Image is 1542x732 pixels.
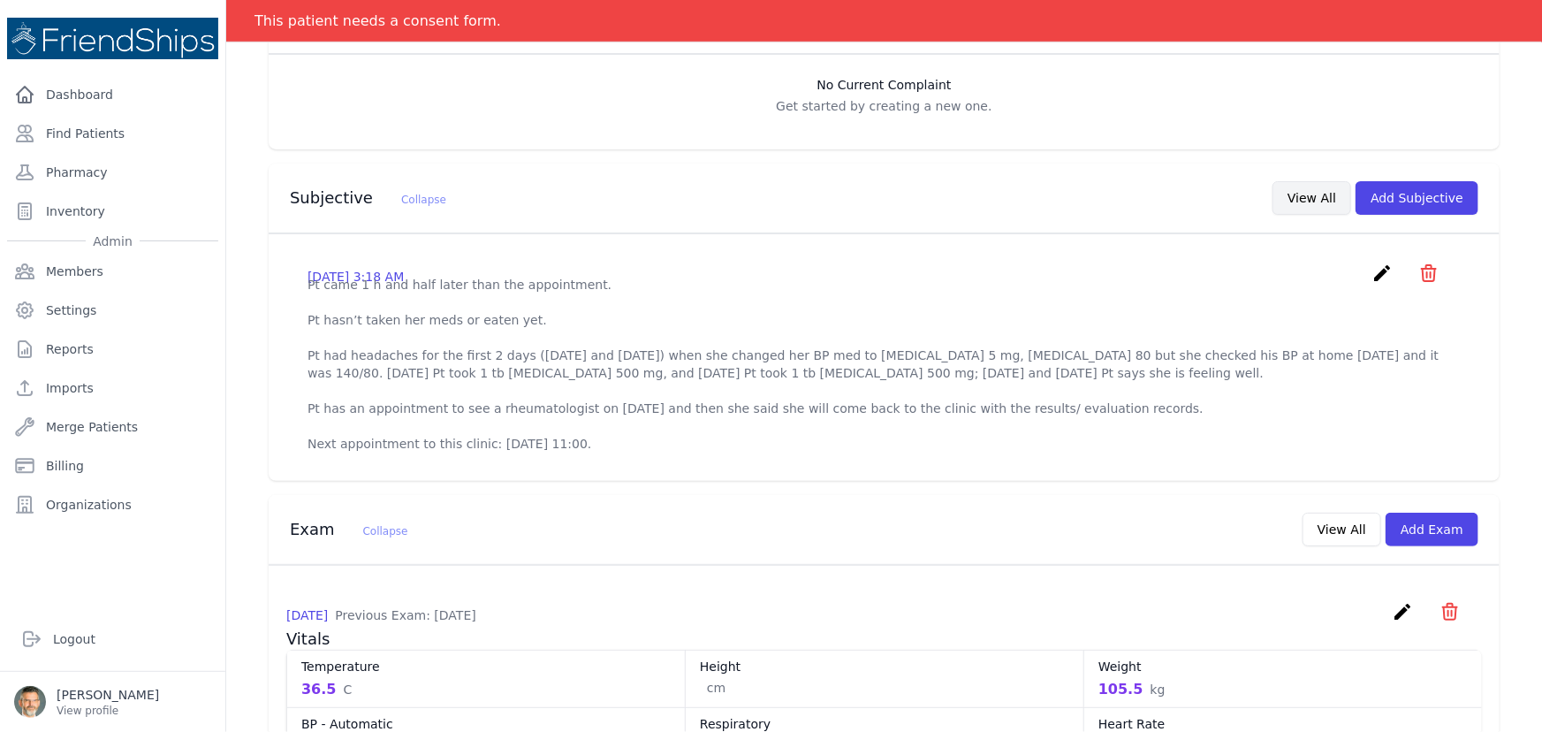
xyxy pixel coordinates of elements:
img: Medical Missions EMR [7,18,218,59]
span: Previous Exam: [DATE] [335,608,475,622]
span: Vitals [286,629,330,648]
a: create [1371,271,1397,287]
div: 36.5 [301,679,352,700]
span: Collapse [401,194,446,206]
a: Reports [7,332,218,367]
a: Find Patients [7,116,218,151]
a: Members [7,254,218,289]
dt: Height [700,658,1069,675]
button: View All [1272,181,1351,215]
h3: Subjective [290,187,446,209]
p: Pt came 1 h and half later than the appointment. Pt hasn’t taken her meds or eaten yet. Pt had he... [308,276,1461,453]
p: View profile [57,704,159,718]
a: Inventory [7,194,218,229]
a: Merge Patients [7,409,218,445]
span: Collapse [363,525,408,538]
dt: Temperature [301,658,671,675]
button: View All [1303,513,1381,546]
i: create [1371,263,1393,284]
a: Organizations [7,487,218,522]
p: [PERSON_NAME] [57,686,159,704]
button: Add Subjective [1356,181,1478,215]
a: Imports [7,370,218,406]
span: kg [1151,681,1166,698]
h3: No Current Complaint [286,76,1482,94]
p: Get started by creating a new one. [286,97,1482,115]
a: [PERSON_NAME] View profile [14,686,211,718]
span: cm [707,679,725,697]
i: create [1393,601,1414,622]
a: Billing [7,448,218,484]
a: Dashboard [7,77,218,112]
a: Logout [14,621,211,657]
span: C [343,681,352,698]
a: Pharmacy [7,155,218,190]
h3: Exam [290,519,408,540]
p: [DATE] [286,606,476,624]
span: Admin [86,233,140,250]
div: 105.5 [1098,679,1166,700]
button: Add Exam [1386,513,1478,546]
dt: Weight [1098,658,1468,675]
a: Settings [7,293,218,328]
a: create [1393,609,1418,626]
p: [DATE] 3:18 AM [308,268,404,286]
